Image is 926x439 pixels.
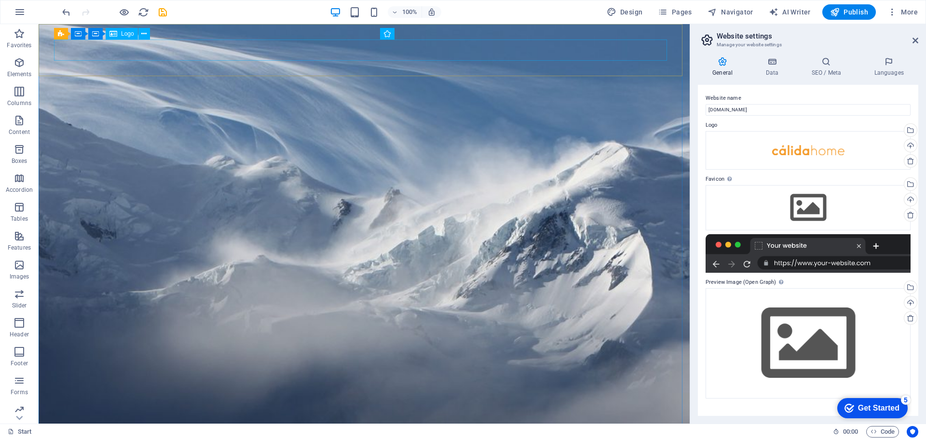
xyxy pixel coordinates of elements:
[830,7,868,17] span: Publish
[706,288,911,399] div: Select files from the file manager, stock photos, or upload file(s)
[71,2,81,12] div: 5
[6,186,33,194] p: Accordion
[11,359,28,367] p: Footer
[388,6,422,18] button: 100%
[708,7,753,17] span: Navigator
[8,426,32,438] a: Click to cancel selection. Double-click to open Pages
[706,120,911,131] label: Logo
[717,32,918,40] h2: Website settings
[60,6,72,18] button: undo
[706,185,911,230] div: Select files from the file manager, stock photos, or upload file(s)
[12,302,27,309] p: Slider
[706,93,911,104] label: Website name
[121,31,134,37] span: Logo
[603,4,647,20] button: Design
[10,273,29,280] p: Images
[859,57,918,77] h4: Languages
[698,57,751,77] h4: General
[8,244,31,252] p: Features
[8,5,78,25] div: Get Started 5 items remaining, 0% complete
[157,6,168,18] button: save
[871,426,895,438] span: Code
[7,99,31,107] p: Columns
[138,7,149,18] i: Reload page
[887,7,918,17] span: More
[797,57,859,77] h4: SEO / Meta
[28,11,70,19] div: Get Started
[822,4,876,20] button: Publish
[607,7,643,17] span: Design
[717,40,899,49] h3: Manage your website settings
[7,41,31,49] p: Favorites
[751,57,797,77] h4: Data
[765,4,815,20] button: AI Writer
[833,426,858,438] h6: Session time
[7,70,32,78] p: Elements
[850,428,851,435] span: :
[706,277,911,288] label: Preview Image (Open Graph)
[427,8,436,16] i: On resize automatically adjust zoom level to fit chosen device.
[704,4,757,20] button: Navigator
[10,331,29,338] p: Header
[843,426,858,438] span: 00 00
[907,426,918,438] button: Usercentrics
[137,6,149,18] button: reload
[658,7,692,17] span: Pages
[11,215,28,223] p: Tables
[12,157,27,165] p: Boxes
[706,173,911,185] label: Favicon
[769,7,811,17] span: AI Writer
[157,7,168,18] i: Save (Ctrl+S)
[654,4,695,20] button: Pages
[11,388,28,396] p: Forms
[866,426,899,438] button: Code
[118,6,130,18] button: Click here to leave preview mode and continue editing
[706,131,911,170] div: calida-home-marca_horizontal_naranja-S1SJ4QLbqnif2zDQx9GHzA.png
[603,4,647,20] div: Design (Ctrl+Alt+Y)
[61,7,72,18] i: Undo: Delete elements (Ctrl+Z)
[884,4,922,20] button: More
[9,128,30,136] p: Content
[706,104,911,116] input: Name...
[402,6,418,18] h6: 100%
